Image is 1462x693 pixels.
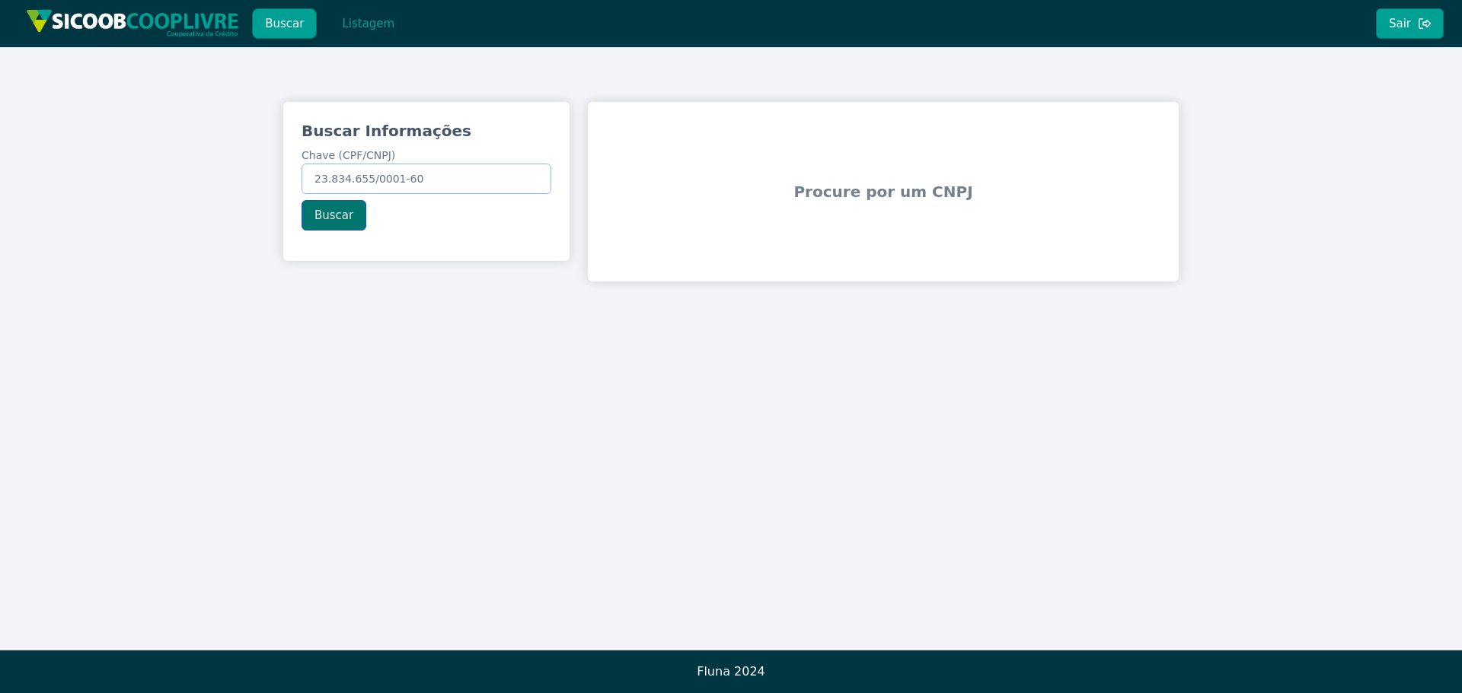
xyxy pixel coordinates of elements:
span: Chave (CPF/CNPJ) [302,149,395,161]
button: Sair [1376,8,1444,39]
h3: Buscar Informações [302,120,551,141]
input: Chave (CPF/CNPJ) [302,164,551,194]
button: Buscar [252,8,317,39]
img: img/sicoob_cooplivre.png [26,9,239,37]
span: Procure por um CNPJ [594,145,1173,239]
button: Buscar [302,200,366,230]
span: Fluna 2024 [697,664,765,679]
button: Listagem [329,8,407,39]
